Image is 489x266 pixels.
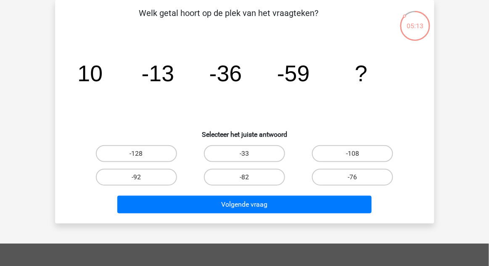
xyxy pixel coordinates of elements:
label: -33 [204,145,285,162]
tspan: -36 [209,61,242,86]
h6: Selecteer het juiste antwoord [69,124,421,138]
label: -76 [312,169,393,186]
p: Welk getal hoort op de plek van het vraagteken? [69,7,389,32]
label: -82 [204,169,285,186]
label: -128 [96,145,177,162]
tspan: ? [355,61,367,86]
label: -108 [312,145,393,162]
button: Volgende vraag [117,196,372,213]
tspan: -13 [141,61,174,86]
tspan: 10 [77,61,103,86]
label: -92 [96,169,177,186]
tspan: -59 [277,61,310,86]
div: 05:13 [399,10,431,31]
